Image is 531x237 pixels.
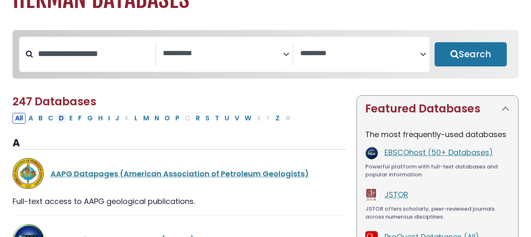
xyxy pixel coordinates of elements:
[51,168,309,179] a: AAPG Datapages (American Association of Petroleum Geologists)
[26,113,35,124] button: Filter Results A
[46,113,56,124] button: Filter Results C
[13,94,96,109] span: 247 Databases
[113,113,122,124] button: Filter Results J
[173,113,182,124] button: Filter Results P
[242,113,254,124] button: Filter Results W
[141,113,152,124] button: Filter Results M
[13,113,25,124] button: All
[132,113,140,124] button: Filter Results L
[300,49,420,58] textarea: Search
[33,47,155,61] input: Search database by title or keyword
[96,113,105,124] button: Filter Results H
[67,113,75,124] button: Filter Results E
[106,113,112,124] button: Filter Results I
[13,196,346,207] div: Full-text access to AAPG geological publications.
[152,113,162,124] button: Filter Results N
[273,113,282,124] button: Filter Results Z
[56,113,66,124] button: Filter Results D
[163,49,283,58] textarea: Search
[435,42,507,66] button: Submit for Search Results
[162,113,172,124] button: Filter Results O
[222,113,232,124] button: Filter Results U
[13,112,294,123] div: Alpha-list to filter by first letter of database name
[212,113,222,124] button: Filter Results T
[384,147,493,158] a: EBSCOhost (50+ Databases)
[13,30,518,79] nav: Search filters
[365,205,510,221] div: JSTOR offers scholarly, peer-reviewed journals across numerous disciplines.
[357,96,518,122] button: Featured Databases
[13,137,346,150] h3: A
[384,189,408,200] a: JSTOR
[365,163,510,179] div: Powerful platform with full-text databases and popular information.
[232,113,242,124] button: Filter Results V
[193,113,202,124] button: Filter Results R
[36,113,45,124] button: Filter Results B
[85,113,95,124] button: Filter Results G
[365,129,510,140] p: The most frequently-used databases
[76,113,84,124] button: Filter Results F
[203,113,212,124] button: Filter Results S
